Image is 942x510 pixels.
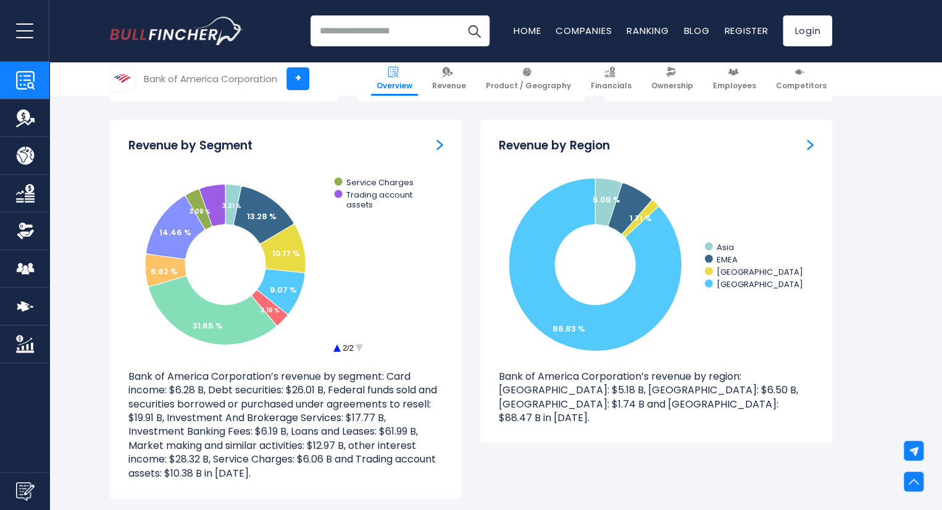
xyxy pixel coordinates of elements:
[190,206,210,215] tspan: 3.09 %
[110,17,243,45] img: Bullfincher logo
[480,62,577,96] a: Product / Geography
[159,226,191,238] tspan: 14.46 %
[514,24,541,37] a: Home
[346,176,414,188] text: Service Charges
[144,72,277,86] div: Bank of America Corporation
[770,62,832,96] a: Competitors
[371,62,418,96] a: Overview
[427,62,472,96] a: Revenue
[707,62,762,96] a: Employees
[593,193,620,205] text: 5.09 %
[193,319,223,331] tspan: 31.65 %
[717,265,803,277] text: [GEOGRAPHIC_DATA]
[724,24,768,37] a: Register
[627,24,669,37] a: Ranking
[110,17,243,45] a: Go to homepage
[128,369,443,480] p: Bank of America Corporation’s revenue by segment: Card income: $6.28 B, Debt securities: $26.01 B...
[556,24,612,37] a: Companies
[272,247,300,259] tspan: 10.17 %
[377,81,412,91] span: Overview
[261,305,280,314] tspan: 3.16 %
[432,81,466,91] span: Revenue
[222,201,241,210] tspan: 3.21 %
[683,24,709,37] a: Blog
[16,222,35,240] img: Ownership
[651,81,693,91] span: Ownership
[591,81,631,91] span: Financials
[128,138,252,153] h3: Revenue by Segment
[151,265,178,277] tspan: 6.62 %
[717,241,734,253] text: Asia
[776,81,827,91] span: Competitors
[713,81,756,91] span: Employees
[552,322,585,334] text: 86.83 %
[630,212,652,224] text: 1.71 %
[807,138,814,151] a: Revenue by Region
[717,253,738,265] text: EMEA
[499,369,814,425] p: Bank of America Corporation’s revenue by region: [GEOGRAPHIC_DATA]: $5.18 B, [GEOGRAPHIC_DATA]: $...
[646,62,699,96] a: Ownership
[346,188,412,210] text: Trading account assets
[459,15,490,46] button: Search
[499,138,610,153] h3: Revenue by Region
[286,67,309,90] a: +
[486,81,571,91] span: Product / Geography
[343,343,354,352] text: 2/2
[717,278,803,290] text: [GEOGRAPHIC_DATA]
[783,15,832,46] a: Login
[270,283,297,295] tspan: 9.07 %
[436,138,443,151] a: Revenue by Segment
[247,210,277,222] tspan: 13.28 %
[585,62,637,96] a: Financials
[110,67,134,90] img: BAC logo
